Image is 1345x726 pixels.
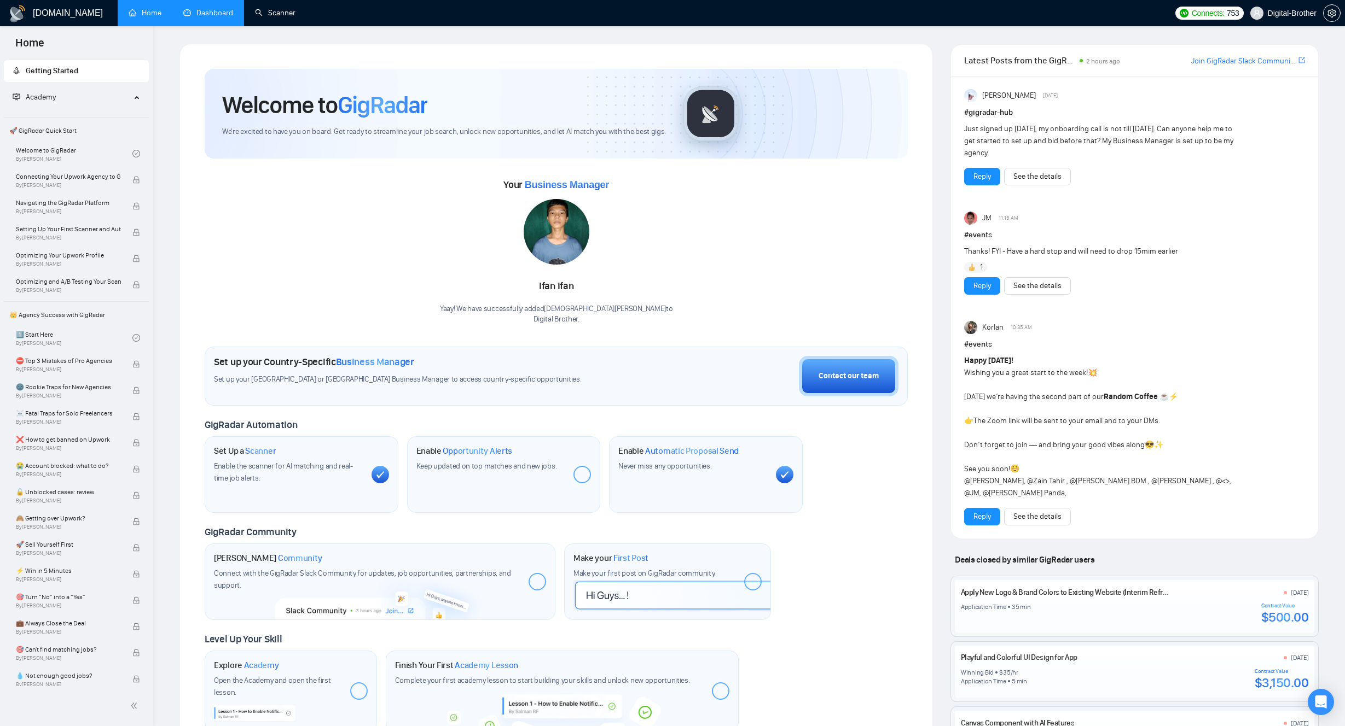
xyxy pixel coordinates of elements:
span: user [1253,9,1261,17]
div: Application Time [961,677,1006,686]
div: 35 min [1012,602,1031,611]
span: 1 [980,262,983,273]
span: 🌚 Rookie Traps for New Agencies [16,382,121,393]
span: Optimizing Your Upwork Profile [16,250,121,261]
span: Academy [244,660,279,671]
span: 🙈 Getting over Upwork? [16,513,121,524]
div: Thanks! FYI - Have a hard stop and will need to drop 15mim earlier [964,245,1237,257]
span: Connects: [1192,7,1225,19]
span: Academy [26,92,56,102]
span: check-circle [132,150,140,157]
span: By [PERSON_NAME] [16,550,121,557]
span: 🎯 Turn “No” into a “Yes” [16,592,121,602]
img: logo [9,5,26,22]
span: Navigating the GigRadar Platform [16,197,121,208]
div: Winning Bid [961,668,994,677]
a: searchScanner [255,8,295,17]
div: Just signed up [DATE], my onboarding call is not till [DATE]. Can anyone help me to get started t... [964,123,1237,159]
button: Reply [964,508,1000,525]
span: Your [503,179,609,191]
span: lock [132,491,140,499]
img: gigradar-logo.png [683,86,738,141]
span: By [PERSON_NAME] [16,445,121,452]
span: Deals closed by similar GigRadar users [950,550,1099,569]
span: Opportunity Alerts [443,446,512,456]
div: Application Time [961,602,1006,611]
span: Keep updated on top matches and new jobs. [416,461,557,471]
span: Set up your [GEOGRAPHIC_DATA] or [GEOGRAPHIC_DATA] Business Manager to access country-specific op... [214,374,625,385]
a: setting [1323,9,1341,17]
span: lock [132,360,140,368]
span: GigRadar Community [205,526,297,538]
button: See the details [1004,277,1071,295]
a: Playful and Colorful UI Design for App [961,653,1077,662]
span: By [PERSON_NAME] [16,261,121,267]
span: [DATE] [1043,91,1058,101]
img: Anisuzzaman Khan [964,89,977,102]
h1: Set up your Country-Specific [214,356,414,368]
span: 11:15 AM [999,213,1018,223]
div: $ [999,668,1003,677]
a: 1️⃣ Start HereBy[PERSON_NAME] [16,326,132,350]
span: By [PERSON_NAME] [16,497,121,504]
h1: Enable [618,446,739,456]
span: GigRadar Automation [205,419,297,431]
span: lock [132,281,140,289]
span: Scanner [245,446,276,456]
span: 10:35 AM [1011,323,1032,332]
a: homeHome [129,8,161,17]
span: double-left [130,700,141,711]
span: Automatic Proposal Send [645,446,739,456]
div: Ifan Ifan [440,277,673,296]
h1: Make your [573,553,648,564]
div: $3,150.00 [1255,675,1309,691]
span: 💧 Not enough good jobs? [16,670,121,681]
a: Join GigRadar Slack Community [1191,55,1296,67]
span: lock [132,544,140,552]
span: lock [132,465,140,473]
img: 1701073354848-IMG-20231108-WA0001.jpg [524,199,589,265]
li: Getting Started [4,60,149,82]
h1: Explore [214,660,279,671]
span: ⚡ [1169,392,1178,401]
div: 35 [1003,668,1011,677]
span: First Post [613,553,648,564]
span: lock [132,255,140,262]
span: 👑 Agency Success with GigRadar [5,304,148,326]
img: slackcommunity-bg.png [275,569,485,619]
span: 2 hours ago [1086,57,1120,65]
span: Enable the scanner for AI matching and real-time job alerts. [214,461,353,483]
span: lock [132,596,140,604]
span: lock [132,518,140,525]
a: Reply [973,280,991,292]
img: upwork-logo.png [1180,9,1189,17]
div: 5 min [1012,677,1027,686]
span: By [PERSON_NAME] [16,366,121,373]
a: See the details [1013,511,1062,523]
span: GigRadar [338,90,427,120]
button: Contact our team [799,356,898,396]
span: By [PERSON_NAME] [16,471,121,478]
span: Business Manager [525,179,609,190]
span: rocket [13,67,20,74]
span: By [PERSON_NAME] [16,182,121,189]
span: Academy Lesson [455,660,518,671]
h1: # events [964,338,1305,350]
span: ☠️ Fatal Traps for Solo Freelancers [16,408,121,419]
span: By [PERSON_NAME] [16,287,121,294]
span: Complete your first academy lesson to start building your skills and unlock new opportunities. [395,676,690,685]
h1: Finish Your First [395,660,518,671]
h1: # events [964,229,1305,241]
a: See the details [1013,280,1062,292]
button: setting [1323,4,1341,22]
div: Yaay! We have successfully added [DEMOGRAPHIC_DATA][PERSON_NAME] to [440,304,673,325]
span: lock [132,649,140,657]
span: lock [132,229,140,236]
span: 🎯 Can't find matching jobs? [16,644,121,655]
span: check-circle [132,334,140,342]
span: lock [132,202,140,210]
span: JM [982,212,992,224]
span: ⚡ Win in 5 Minutes [16,565,121,576]
div: Open Intercom Messenger [1308,689,1334,715]
span: 💥 [1088,368,1097,377]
